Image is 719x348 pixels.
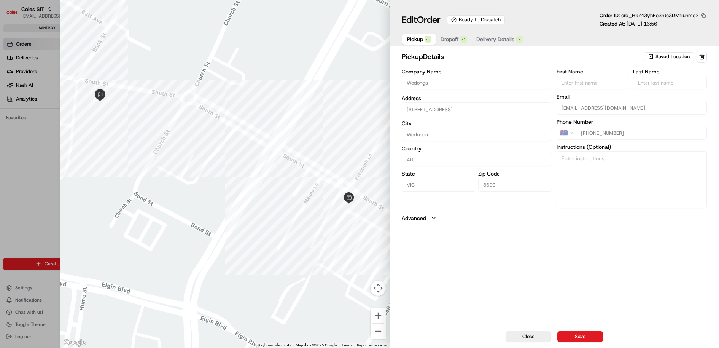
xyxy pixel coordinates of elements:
[5,107,61,121] a: 📗Knowledge Base
[8,72,21,86] img: 1736555255976-a54dd68f-1ca7-489b-9aae-adbdc363a1c4
[557,76,630,89] input: Enter first name
[26,80,96,86] div: We're available if you need us!
[557,94,707,99] label: Email
[15,110,58,118] span: Knowledge Base
[8,30,138,42] p: Welcome 👋
[402,178,476,192] input: Enter state
[62,338,87,348] a: Open this area in Google Maps (opens a new window)
[402,214,426,222] label: Advanced
[296,343,337,347] span: Map data ©2025 Google
[627,21,657,27] span: [DATE] 16:56
[8,7,23,22] img: Nash
[402,69,552,74] label: Company Name
[402,51,642,62] h2: pickup Details
[402,76,552,89] input: Enter company name
[407,35,423,43] span: Pickup
[371,324,386,339] button: Zoom out
[64,111,70,117] div: 💻
[506,331,551,342] button: Close
[76,129,92,134] span: Pylon
[371,281,386,296] button: Map camera controls
[54,128,92,134] a: Powered byPylon
[402,153,552,166] input: Enter country
[447,15,505,24] div: Ready to Dispatch
[633,76,707,89] input: Enter last name
[20,49,126,57] input: Clear
[633,69,707,74] label: Last Name
[621,12,698,19] span: ord_Hx743yhPe3nJc3DMNuhme2
[644,51,695,62] button: Saved Location
[402,102,552,116] input: 1-13 South St, Wodonga VIC 3690, Australia
[371,308,386,323] button: Zoom in
[62,338,87,348] img: Google
[557,331,603,342] button: Save
[61,107,125,121] a: 💻API Documentation
[557,144,707,150] label: Instructions (Optional)
[478,171,552,176] label: Zip Code
[342,343,352,347] a: Terms
[478,178,552,192] input: Enter zip code
[258,343,291,348] button: Keyboard shortcuts
[402,96,552,101] label: Address
[402,121,552,126] label: City
[441,35,459,43] span: Dropoff
[600,12,698,19] p: Order ID:
[476,35,514,43] span: Delivery Details
[402,14,441,26] h1: Edit
[402,128,552,141] input: Enter city
[557,101,707,115] input: Enter email
[357,343,387,347] a: Report a map error
[402,171,476,176] label: State
[129,75,138,84] button: Start new chat
[655,53,690,60] span: Saved Location
[576,126,707,140] input: Enter phone number
[402,146,552,151] label: Country
[72,110,122,118] span: API Documentation
[417,14,441,26] span: Order
[8,111,14,117] div: 📗
[600,21,657,27] p: Created At:
[557,119,707,125] label: Phone Number
[26,72,125,80] div: Start new chat
[557,69,630,74] label: First Name
[402,214,707,222] button: Advanced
